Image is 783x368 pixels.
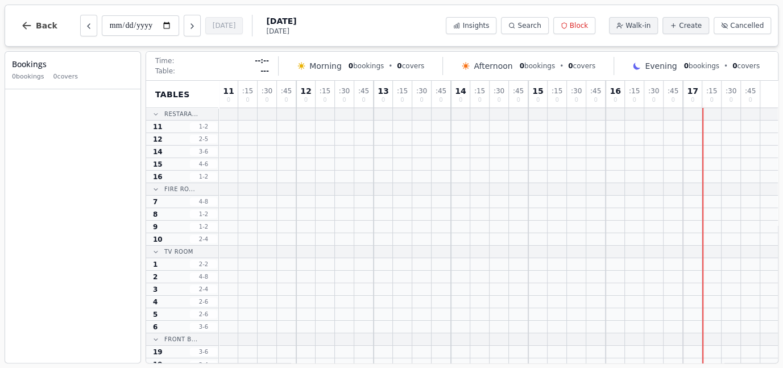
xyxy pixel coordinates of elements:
span: 3 - 6 [190,348,217,356]
span: 1 - 2 [190,172,217,181]
span: 11 [153,122,163,131]
span: : 45 [590,88,601,94]
span: 4 - 8 [190,272,217,281]
span: 15 [532,87,543,95]
span: 0 [265,97,268,103]
span: 0 [516,97,520,103]
span: covers [568,61,595,71]
span: Tables [155,89,190,100]
span: 14 [455,87,466,95]
span: : 15 [706,88,717,94]
span: bookings [520,61,555,71]
button: Create [662,17,709,34]
h3: Bookings [12,59,134,70]
span: 12 [153,135,163,144]
span: [DATE] [266,15,296,27]
span: • [724,61,728,71]
span: 0 [420,97,423,103]
span: 16 [610,87,620,95]
span: : 15 [320,88,330,94]
span: 0 [304,97,308,103]
span: 7 [153,197,158,206]
span: 0 [568,62,573,70]
span: 4 - 8 [190,197,217,206]
span: 0 [382,97,385,103]
span: • [388,61,392,71]
span: Create [679,21,702,30]
span: 0 [520,62,524,70]
span: : 45 [745,88,756,94]
span: 1 [153,260,158,269]
span: 3 [153,285,158,294]
span: 6 [153,322,158,332]
button: Previous day [80,15,97,36]
span: 0 [227,97,230,103]
span: 1 - 2 [190,222,217,231]
span: covers [732,61,760,71]
span: 1 - 2 [190,122,217,131]
span: [DATE] [266,27,296,36]
span: 0 [671,97,674,103]
span: TV Room [164,247,193,256]
span: 2 [153,272,158,282]
span: 0 [459,97,462,103]
span: Block [570,21,588,30]
button: [DATE] [205,17,243,34]
span: Restara... [164,110,198,118]
span: : 15 [552,88,562,94]
span: : 15 [242,88,253,94]
span: Walk-in [625,21,651,30]
span: : 45 [668,88,678,94]
span: 0 [400,97,404,103]
span: 16 [153,172,163,181]
span: 10 [153,235,163,244]
span: 0 covers [53,72,78,82]
span: Table: [155,67,175,76]
span: 3 - 6 [190,147,217,156]
span: 0 [349,62,353,70]
span: 19 [153,348,163,357]
span: 0 [710,97,713,103]
span: 0 [342,97,346,103]
span: Cancelled [730,21,764,30]
span: : 45 [358,88,369,94]
span: 0 [594,97,597,103]
span: 0 [614,97,617,103]
span: 0 [574,97,578,103]
button: Insights [446,17,496,34]
span: : 30 [339,88,350,94]
span: 9 [153,222,158,231]
span: 0 bookings [12,72,44,82]
span: Search [517,21,541,30]
span: : 15 [474,88,485,94]
button: Search [501,17,548,34]
span: 0 [748,97,752,103]
span: 0 [439,97,442,103]
span: 0 [478,97,481,103]
span: 2 - 6 [190,297,217,306]
span: 0 [691,97,694,103]
span: Afternoon [474,60,512,72]
span: 0 [362,97,365,103]
button: Walk-in [609,17,658,34]
span: : 45 [281,88,292,94]
span: 5 [153,310,158,319]
span: 0 [246,97,249,103]
span: 0 [284,97,288,103]
span: bookings [349,61,384,71]
span: 13 [378,87,388,95]
span: Back [36,22,57,30]
span: 0 [536,97,540,103]
span: : 30 [648,88,659,94]
span: Front B... [164,335,198,344]
span: 2 - 6 [190,310,217,319]
span: 2 - 2 [190,260,217,268]
span: Morning [309,60,342,72]
span: bookings [683,61,719,71]
span: 2 - 4 [190,235,217,243]
span: 0 [497,97,500,103]
span: : 30 [571,88,582,94]
span: 0 [397,62,401,70]
span: • [560,61,564,71]
span: 3 - 6 [190,322,217,331]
